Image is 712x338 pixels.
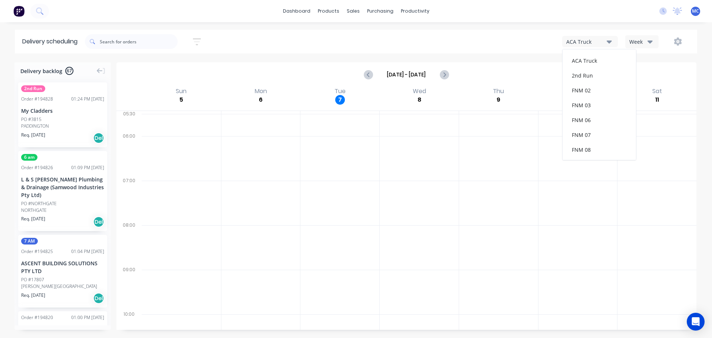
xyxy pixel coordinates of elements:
[116,132,142,176] div: 06:00
[116,109,142,132] div: 05:30
[93,293,104,304] div: Del
[20,67,62,75] span: Delivery backlog
[21,259,104,275] div: ASCENT BUILDING SOLUTIONS PTY LTD
[116,221,142,265] div: 08:00
[21,248,53,255] div: Order # 194825
[343,6,363,17] div: sales
[687,313,705,331] div: Open Intercom Messenger
[21,96,53,102] div: Order # 194828
[491,88,506,95] div: Thu
[279,6,314,17] a: dashboard
[21,276,44,283] div: PO #17807
[494,95,503,105] div: 9
[177,95,186,105] div: 5
[21,107,104,115] div: My Cladders
[335,95,345,105] div: 7
[15,30,85,53] div: Delivery scheduling
[21,200,57,207] div: PO #NORTHGATE
[100,34,178,49] input: Search for orders
[314,6,343,17] div: products
[563,142,636,157] div: FNM 08
[256,95,266,105] div: 6
[71,314,104,321] div: 01:00 PM [DATE]
[71,164,104,171] div: 01:09 PM [DATE]
[21,292,45,299] span: Req. [DATE]
[116,265,142,310] div: 09:00
[411,88,428,95] div: Wed
[21,164,53,171] div: Order # 194826
[71,96,104,102] div: 01:24 PM [DATE]
[93,216,104,227] div: Del
[21,207,104,214] div: NORTHGATE
[253,88,269,95] div: Mon
[332,88,348,95] div: Tue
[397,6,433,17] div: productivity
[13,6,24,17] img: Factory
[21,132,45,138] span: Req. [DATE]
[174,88,189,95] div: Sun
[650,88,664,95] div: Sat
[563,98,636,112] div: FNM 03
[21,85,45,92] span: 2nd Run
[692,8,699,14] span: MC
[415,95,424,105] div: 8
[21,175,104,199] div: L & S [PERSON_NAME] Plumbing & Drainage (Samwood Industries Pty Ltd)
[629,38,651,46] div: Week
[563,83,636,98] div: FNM 02
[363,6,397,17] div: purchasing
[21,116,42,123] div: PO #3815
[21,283,104,290] div: [PERSON_NAME][GEOGRAPHIC_DATA]
[93,132,104,144] div: Del
[566,38,607,46] div: ACA Truck
[71,248,104,255] div: 01:04 PM [DATE]
[652,95,662,105] div: 11
[563,112,636,127] div: FNM 06
[563,157,636,172] div: FNM 09
[21,314,53,321] div: Order # 194820
[116,176,142,221] div: 07:00
[563,68,636,83] div: 2nd Run
[21,238,38,245] span: 7 AM
[563,127,636,142] div: FNM 07
[21,123,104,129] div: PADDINGTON
[21,216,45,222] span: Req. [DATE]
[65,67,73,75] span: 67
[21,154,37,161] span: 6 am
[625,35,659,48] button: Week
[563,53,636,68] div: ACA Truck
[562,36,618,47] button: ACA Truck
